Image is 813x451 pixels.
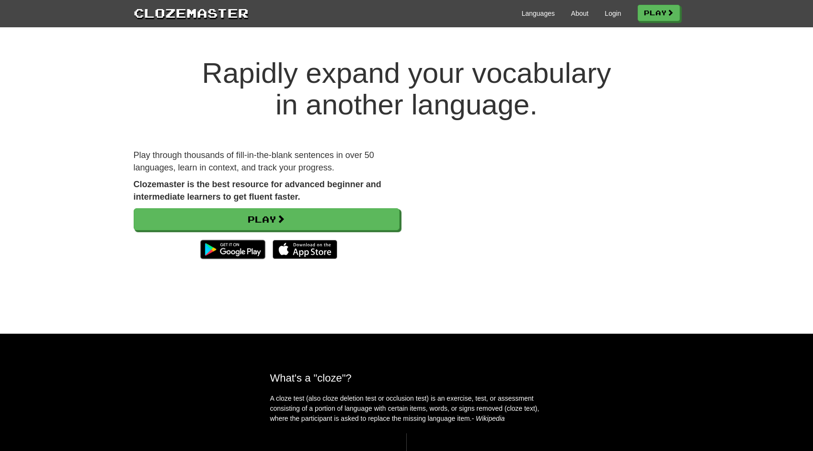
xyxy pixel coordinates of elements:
[605,9,621,18] a: Login
[273,240,337,259] img: Download_on_the_App_Store_Badge_US-UK_135x40-25178aeef6eb6b83b96f5f2d004eda3bffbb37122de64afbaef7...
[134,208,400,230] a: Play
[134,180,381,202] strong: Clozemaster is the best resource for advanced beginner and intermediate learners to get fluent fa...
[638,5,680,21] a: Play
[134,149,400,174] p: Play through thousands of fill-in-the-blank sentences in over 50 languages, learn in context, and...
[522,9,555,18] a: Languages
[571,9,589,18] a: About
[270,394,543,424] p: A cloze test (also cloze deletion test or occlusion test) is an exercise, test, or assessment con...
[472,415,505,422] em: - Wikipedia
[134,4,249,22] a: Clozemaster
[270,372,543,384] h2: What's a "cloze"?
[195,235,270,264] img: Get it on Google Play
